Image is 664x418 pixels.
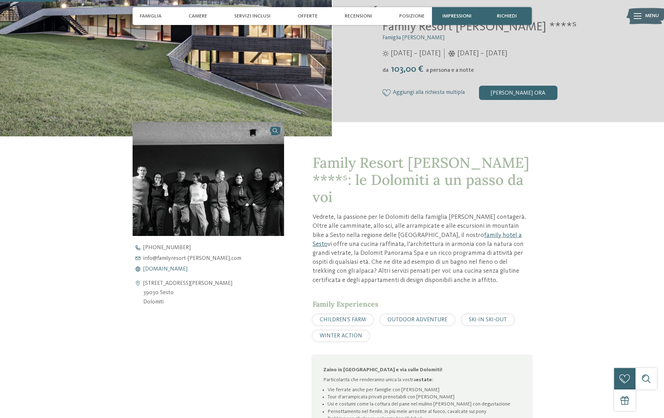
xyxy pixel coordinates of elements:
[323,376,521,383] p: Particolarità che renderanno unica la vostra :
[442,13,472,19] span: Impressioni
[416,377,432,382] strong: estate
[133,122,284,236] img: Il nostro family hotel a Sesto, il vostro rifugio sulle Dolomiti.
[323,367,442,372] strong: Zaino in [GEOGRAPHIC_DATA] e via sulle Dolomiti!
[382,67,388,73] span: da
[328,408,521,415] li: Pernottamento nel fienile, in più mele arrostite al fuoco, cavalcate sui pony
[328,401,521,408] li: Usi e costumi come la cottura del pane nel mulino [PERSON_NAME] con degustazione
[313,153,529,206] span: Family Resort [PERSON_NAME] ****ˢ: le Dolomiti a un passo da voi
[143,256,241,261] span: info@ familyresort-[PERSON_NAME]. com
[133,266,297,272] a: [DOMAIN_NAME]
[497,13,517,19] span: richiedi
[313,232,522,247] a: family hotel a Sesto
[345,13,372,19] span: Recensioni
[382,21,577,33] span: Family Resort [PERSON_NAME] ****ˢ
[328,386,521,393] li: Vie ferrate anche per famiglie con [PERSON_NAME]
[328,393,521,401] li: Tour d’arrampicata privati prenotabili con [PERSON_NAME]
[469,317,507,323] span: SKI-IN SKI-OUT
[382,35,444,41] span: Famiglia [PERSON_NAME]
[298,13,318,19] span: Offerte
[399,13,424,19] span: Posizione
[320,333,362,339] span: WINTER ACTION
[143,266,187,272] span: [DOMAIN_NAME]
[387,317,447,323] span: OUTDOOR ADVENTURE
[234,13,271,19] span: Servizi inclusi
[143,279,232,307] address: [STREET_ADDRESS][PERSON_NAME] 39030 Sesto Dolomiti
[389,65,425,74] span: 103,00 €
[382,50,389,57] i: Orari d'apertura estate
[313,213,531,285] p: Vedrete, la passione per le Dolomiti della famiglia [PERSON_NAME] contagerà. Oltre alle camminate...
[479,86,557,100] div: [PERSON_NAME] ora
[391,49,441,59] span: [DATE] – [DATE]
[320,317,366,323] span: CHILDREN’S FARM
[426,67,474,73] span: a persona e a notte
[133,245,297,251] a: [PHONE_NUMBER]
[143,245,191,251] span: [PHONE_NUMBER]
[313,299,379,308] span: Family Experiences
[140,13,161,19] span: Famiglia
[457,49,507,59] span: [DATE] – [DATE]
[448,50,455,57] i: Orari d'apertura inverno
[189,13,207,19] span: Camere
[133,256,297,261] a: info@familyresort-[PERSON_NAME].com
[393,90,465,96] span: Aggiungi alla richiesta multipla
